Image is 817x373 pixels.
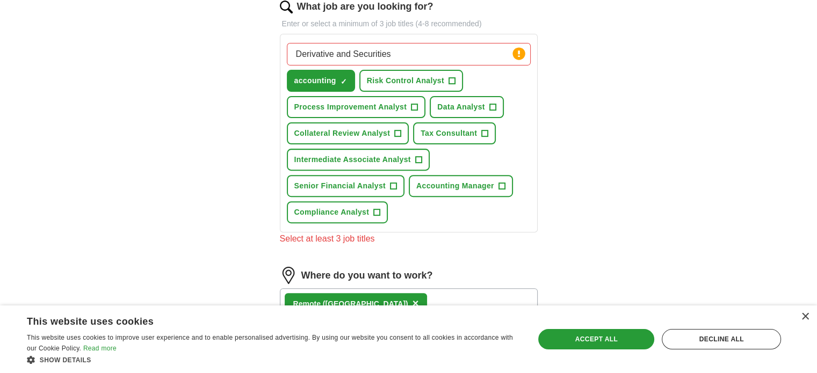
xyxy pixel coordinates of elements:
p: Enter or select a minimum of 3 job titles (4-8 recommended) [280,18,538,30]
span: Risk Control Analyst [367,75,444,86]
img: search.png [280,1,293,13]
div: This website uses cookies [27,312,493,328]
div: Decline all [662,329,781,349]
label: Where do you want to work? [301,268,433,283]
button: Senior Financial Analyst [287,175,404,197]
button: accounting✓ [287,70,355,92]
button: Intermediate Associate Analyst [287,149,430,171]
span: Data Analyst [437,101,485,113]
div: Show details [27,354,519,365]
span: Tax Consultant [421,128,477,139]
span: Senior Financial Analyst [294,180,386,192]
button: Risk Control Analyst [359,70,463,92]
span: Intermediate Associate Analyst [294,154,411,165]
button: Process Improvement Analyst [287,96,426,118]
div: Select at least 3 job titles [280,232,538,245]
a: Read more, opens a new window [83,345,117,352]
button: Data Analyst [430,96,504,118]
button: Tax Consultant [413,122,496,144]
img: location.png [280,267,297,284]
span: × [413,297,419,309]
span: ✓ [341,77,347,86]
button: Accounting Manager [409,175,513,197]
div: Accept all [538,329,654,349]
div: Remote ([GEOGRAPHIC_DATA]) [293,298,408,310]
span: Compliance Analyst [294,207,370,218]
button: Compliance Analyst [287,201,388,223]
span: Accounting Manager [416,180,494,192]
input: Type a job title and press enter [287,43,531,65]
button: Collateral Review Analyst [287,122,409,144]
span: This website uses cookies to improve user experience and to enable personalised advertising. By u... [27,334,513,352]
div: Close [801,313,809,321]
button: × [413,296,419,312]
span: accounting [294,75,336,86]
span: Collateral Review Analyst [294,128,391,139]
span: Show details [40,356,91,364]
span: Process Improvement Analyst [294,101,407,113]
